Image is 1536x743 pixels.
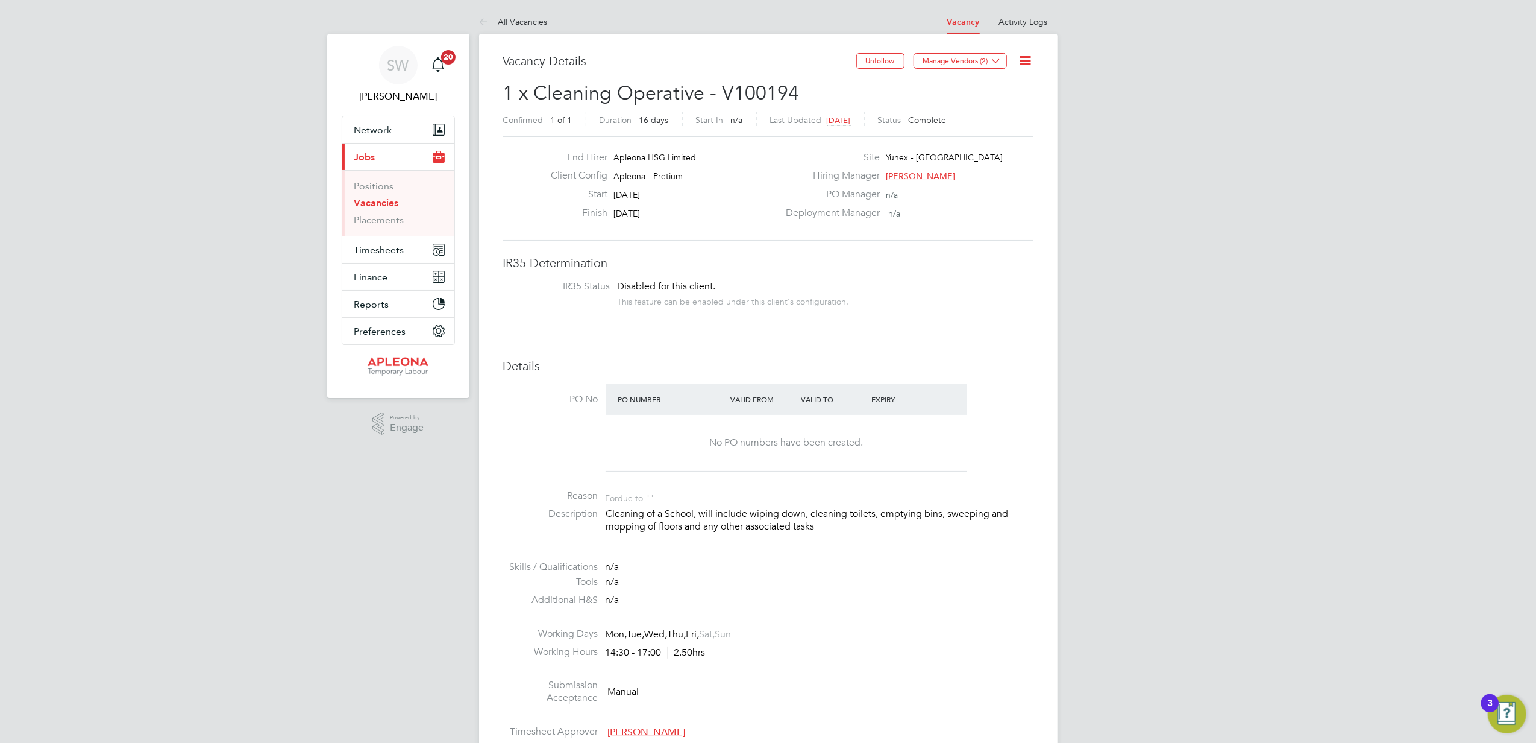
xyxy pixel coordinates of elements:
span: Network [354,124,392,136]
div: No PO numbers have been created. [618,437,955,449]
button: Network [342,116,454,143]
span: Apleona HSG Limited [613,152,696,163]
label: Additional H&S [503,594,598,607]
span: SW [387,57,409,73]
label: Duration [600,115,632,125]
span: Powered by [390,413,424,423]
span: [PERSON_NAME] [608,726,686,738]
span: 1 x Cleaning Operative - V100194 [503,81,800,105]
label: Working Days [503,628,598,640]
button: Preferences [342,318,454,344]
label: Hiring Manager [779,169,880,182]
span: Preferences [354,326,406,337]
label: Deployment Manager [779,207,880,220]
a: Go to home page [342,357,455,376]
h3: IR35 Determination [503,255,1033,271]
span: 16 days [639,115,669,125]
button: Open Resource Center, 3 new notifications [1488,695,1526,733]
span: 1 of 1 [551,115,572,125]
a: Vacancy [947,17,980,27]
span: n/a [886,189,898,200]
p: Cleaning of a School, will include wiping down, cleaning toilets, emptying bins, sweeping and mop... [606,508,1033,533]
span: Wed, [645,628,668,640]
label: Status [878,115,901,125]
span: 20 [441,50,456,65]
h3: Details [503,358,1033,374]
label: Finish [541,207,607,220]
span: Sat, [700,628,715,640]
span: 2.50hrs [668,647,706,659]
label: Submission Acceptance [503,679,598,704]
label: Client Config [541,169,607,182]
label: IR35 Status [515,280,610,293]
button: Timesheets [342,236,454,263]
div: For due to "" [606,490,654,504]
a: Powered byEngage [372,413,424,435]
label: Timesheet Approver [503,726,598,738]
label: Start In [696,115,724,125]
span: n/a [888,208,900,219]
a: Activity Logs [999,16,1048,27]
span: [DATE] [613,189,640,200]
div: This feature can be enabled under this client's configuration. [618,293,849,307]
div: 14:30 - 17:00 [606,647,706,659]
label: Skills / Qualifications [503,561,598,574]
button: Reports [342,291,454,317]
a: Vacancies [354,197,399,209]
span: Reports [354,299,389,310]
label: Site [779,151,880,164]
h3: Vacancy Details [503,53,856,69]
span: Thu, [668,628,686,640]
span: Engage [390,423,424,433]
span: [DATE] [827,115,851,125]
span: Fri, [686,628,700,640]
label: Description [503,508,598,520]
a: 20 [426,46,450,84]
span: n/a [606,561,619,573]
span: Simon Ward [342,89,455,104]
label: Start [541,188,607,201]
span: n/a [731,115,743,125]
label: Confirmed [503,115,544,125]
button: Jobs [342,144,454,170]
span: n/a [606,594,619,606]
nav: Main navigation [327,34,469,398]
span: Apleona - Pretium [613,171,683,182]
a: All Vacancies [479,16,548,27]
span: Jobs [354,151,375,163]
label: Working Hours [503,646,598,659]
label: PO No [503,393,598,406]
span: Tue, [627,628,645,640]
label: Reason [503,490,598,502]
div: Jobs [342,170,454,236]
label: End Hirer [541,151,607,164]
button: Manage Vendors (2) [914,53,1007,69]
label: PO Manager [779,188,880,201]
span: [DATE] [613,208,640,219]
div: PO Number [615,388,728,410]
div: Valid From [727,388,798,410]
div: 3 [1487,703,1493,719]
span: Disabled for this client. [618,280,716,292]
span: Yunex - [GEOGRAPHIC_DATA] [886,152,1003,163]
span: [PERSON_NAME] [886,171,955,182]
a: Positions [354,180,394,192]
span: Sun [715,628,732,640]
img: apleona-logo-retina.png [368,357,429,376]
span: Manual [608,686,639,698]
div: Valid To [798,388,868,410]
span: n/a [606,576,619,588]
label: Tools [503,576,598,589]
div: Expiry [868,388,939,410]
label: Last Updated [770,115,822,125]
span: Finance [354,271,388,283]
button: Unfollow [856,53,904,69]
a: Placements [354,214,404,226]
span: Mon, [606,628,627,640]
button: Finance [342,264,454,290]
a: SW[PERSON_NAME] [342,46,455,104]
span: Complete [909,115,947,125]
span: Timesheets [354,244,404,256]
